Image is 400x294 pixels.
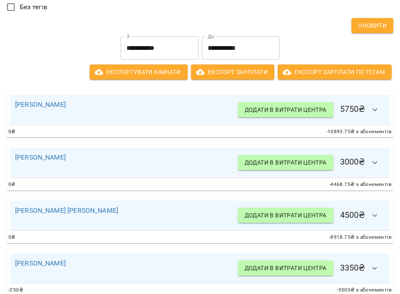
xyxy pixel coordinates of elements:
button: Додати в витрати центра [238,155,333,170]
span: 0 ₴ [8,233,15,242]
span: 0 ₴ [8,181,15,189]
button: Додати в витрати центра [238,102,333,117]
button: Експортувати кімнати [90,64,188,80]
button: Додати в витрати центра [238,260,333,276]
a: [PERSON_NAME] [15,153,66,161]
span: 0 ₴ [8,128,15,136]
button: Експорт Зарплати [191,64,274,80]
span: Експорт Зарплати по тегам [284,67,385,77]
span: Додати в витрати центра [245,105,327,115]
span: Експорт Зарплати [198,67,268,77]
span: Без тегів [20,2,47,12]
span: Експортувати кімнати [96,67,181,77]
button: Оновити [351,18,393,33]
a: [PERSON_NAME] [PERSON_NAME] [15,206,118,214]
h6: 3350 ₴ [238,258,385,279]
span: Оновити [358,21,387,31]
span: -10893.75 ₴ з абонементів [326,128,392,136]
span: -4468.75 ₴ з абонементів [329,181,392,189]
a: [PERSON_NAME] [15,101,66,108]
h6: 4500 ₴ [238,206,385,226]
h6: 5750 ₴ [238,100,385,120]
span: Додати в витрати центра [245,263,327,273]
h6: 3000 ₴ [238,152,385,173]
span: -8918.75 ₴ з абонементів [329,233,392,242]
button: Експорт Зарплати по тегам [278,64,392,80]
span: Додати в витрати центра [245,157,327,168]
span: Додати в витрати центра [245,210,327,220]
button: Додати в витрати центра [238,208,333,223]
a: [PERSON_NAME] [15,259,66,267]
